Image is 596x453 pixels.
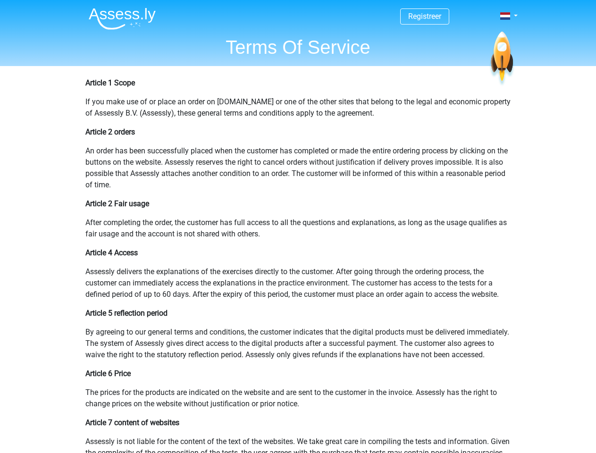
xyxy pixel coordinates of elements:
p: If you make use of or place an order on [DOMAIN_NAME] or one of the other sites that belong to th... [85,96,511,119]
img: Assessly [89,8,156,30]
b: Article 1 Scope [85,78,135,87]
b: Article 2 Fair usage [85,199,149,208]
p: The prices for the products are indicated on the website and are sent to the customer in the invo... [85,387,511,410]
p: After completing the order, the customer has full access to all the questions and explanations, a... [85,217,511,240]
p: Assessly delivers the explanations of the exercises directly to the customer. After going through... [85,266,511,300]
p: By agreeing to our general terms and conditions, the customer indicates that the digital products... [85,327,511,361]
p: An order has been successfully placed when the customer has completed or made the entire ordering... [85,145,511,191]
a: Registreer [408,12,441,21]
b: Article 5 reflection period [85,309,168,318]
b: Article 2 orders [85,127,135,136]
b: Article 6 Price [85,369,131,378]
b: Article 7 content of websites [85,418,179,427]
h1: Terms Of Service [81,36,515,59]
img: spaceship.7d73109d6933.svg [489,32,515,87]
b: Article 4 Access [85,248,138,257]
